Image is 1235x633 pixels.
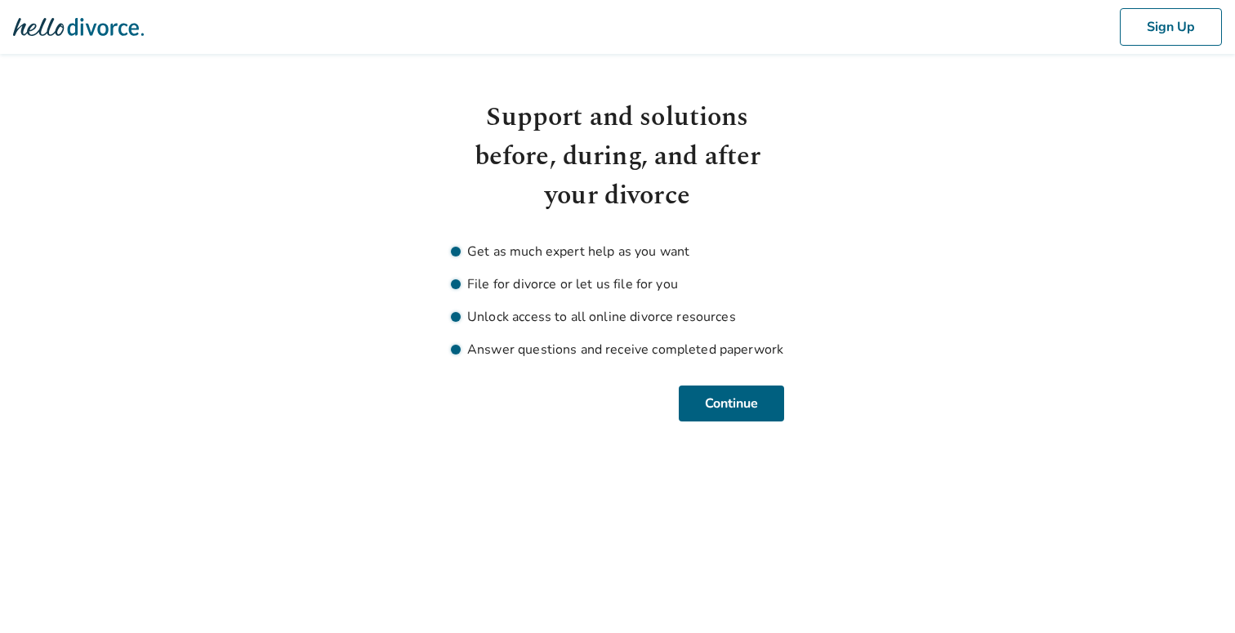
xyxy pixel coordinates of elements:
li: Answer questions and receive completed paperwork [451,340,784,359]
li: Get as much expert help as you want [451,242,784,261]
button: Continue [679,386,784,421]
img: Hello Divorce Logo [13,11,144,43]
h1: Support and solutions before, during, and after your divorce [451,98,784,216]
button: Sign Up [1120,8,1222,46]
li: File for divorce or let us file for you [451,274,784,294]
li: Unlock access to all online divorce resources [451,307,784,327]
